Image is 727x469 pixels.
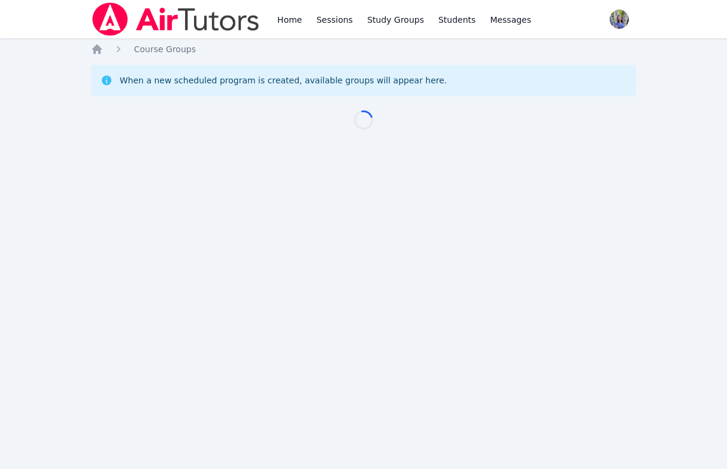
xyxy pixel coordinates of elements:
[134,43,196,55] a: Course Groups
[91,43,637,55] nav: Breadcrumb
[134,44,196,54] span: Course Groups
[120,74,447,86] div: When a new scheduled program is created, available groups will appear here.
[490,14,531,26] span: Messages
[91,2,260,36] img: Air Tutors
